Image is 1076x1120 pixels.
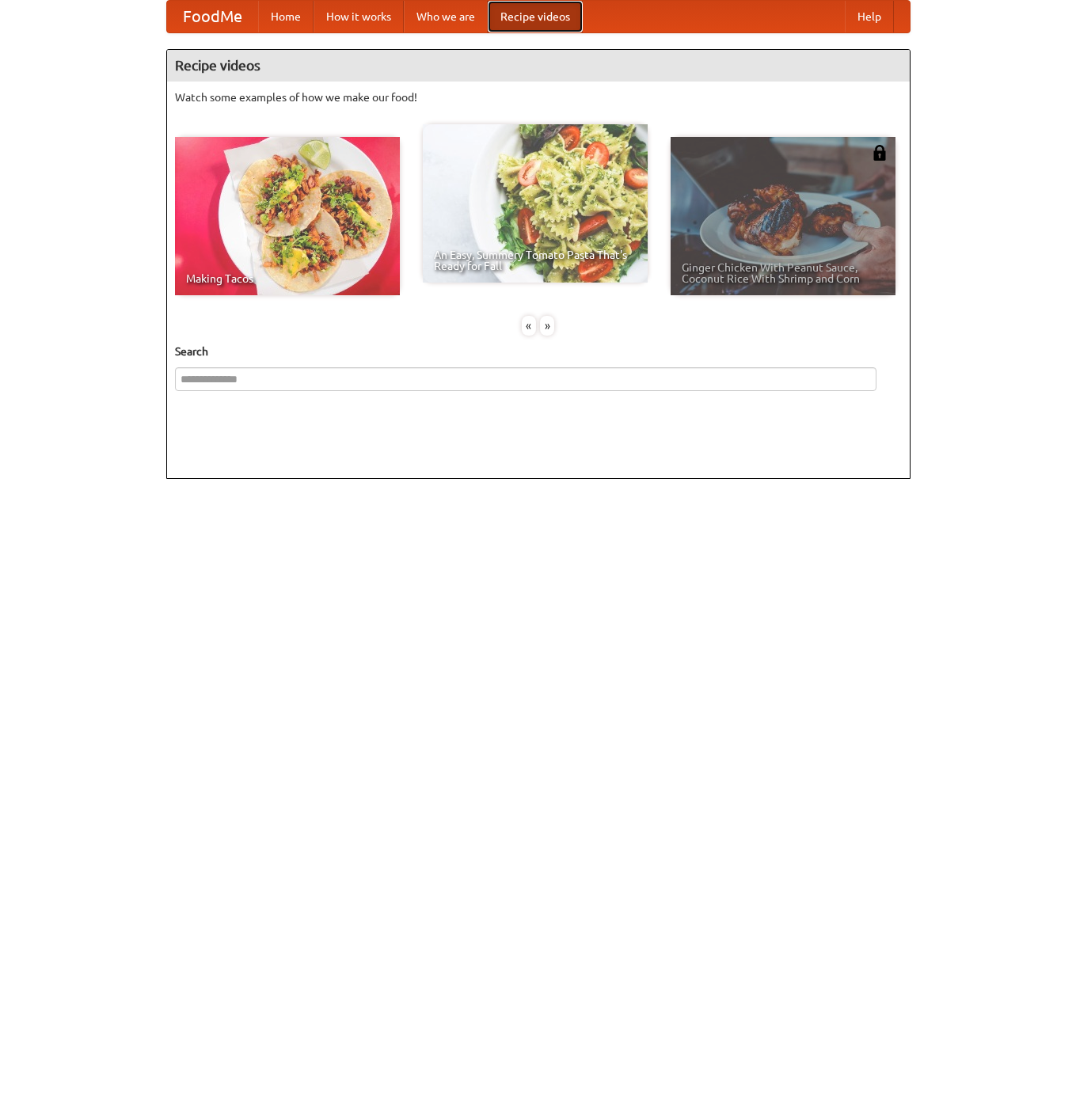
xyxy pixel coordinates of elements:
div: « [522,316,536,336]
img: 483408.png [872,145,888,161]
a: Help [845,1,894,32]
h4: Recipe videos [167,50,910,82]
a: FoodMe [167,1,258,32]
a: An Easy, Summery Tomato Pasta That's Ready for Fall [423,124,648,283]
a: Who we are [404,1,488,32]
a: How it works [314,1,404,32]
p: Watch some examples of how we make our food! [175,89,902,105]
h5: Search [175,344,902,359]
span: An Easy, Summery Tomato Pasta That's Ready for Fall [434,249,637,271]
a: Recipe videos [488,1,583,32]
div: » [540,316,554,336]
a: Making Tacos [175,137,400,295]
a: Home [258,1,314,32]
span: Making Tacos [186,273,389,284]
